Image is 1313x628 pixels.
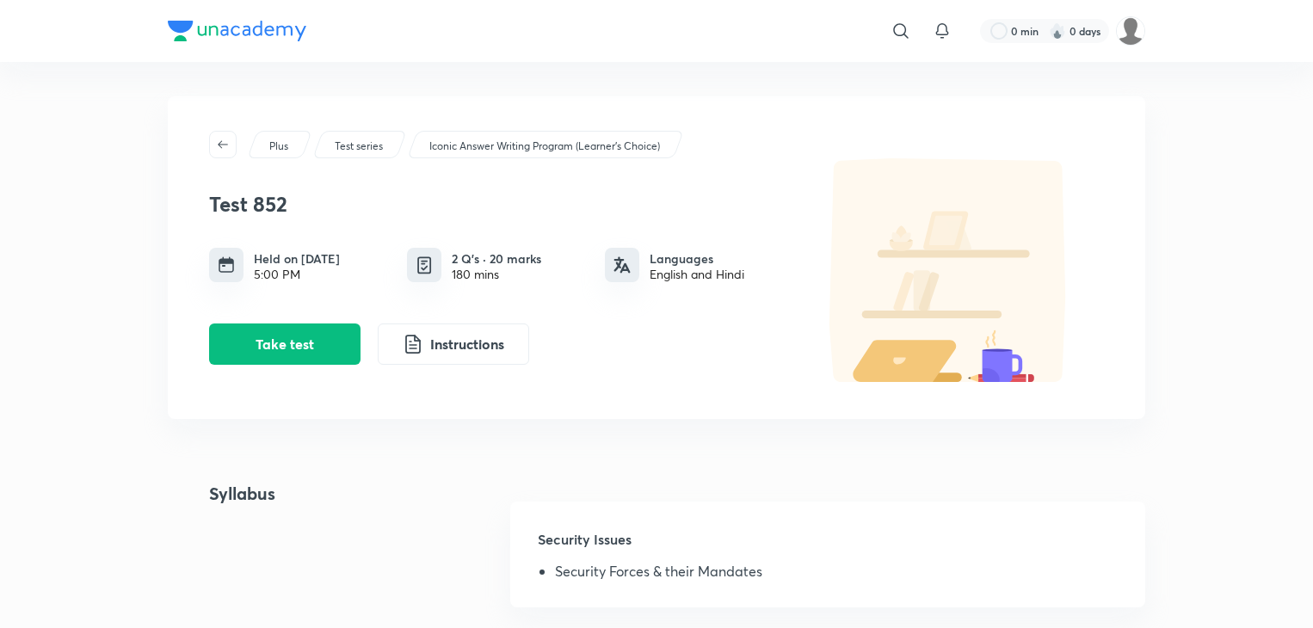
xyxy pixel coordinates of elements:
[452,268,541,281] div: 180 mins
[267,139,292,154] a: Plus
[414,255,435,276] img: quiz info
[538,529,1118,563] h5: Security Issues
[254,249,340,268] h6: Held on [DATE]
[209,192,786,217] h3: Test 852
[427,139,663,154] a: Iconic Answer Writing Program (Learner's Choice)
[168,21,306,41] img: Company Logo
[332,139,386,154] a: Test series
[209,323,361,365] button: Take test
[254,268,340,281] div: 5:00 PM
[650,268,744,281] div: English and Hindi
[1049,22,1066,40] img: streak
[650,249,744,268] h6: Languages
[613,256,631,274] img: languages
[269,139,288,154] p: Plus
[794,158,1104,382] img: default
[168,481,275,627] h4: Syllabus
[1116,16,1145,46] img: AMMAR IMAM
[555,563,1118,586] li: Security Forces & their Mandates
[218,256,235,274] img: timing
[403,334,423,354] img: instruction
[452,249,541,268] h6: 2 Q’s · 20 marks
[335,139,383,154] p: Test series
[378,323,529,365] button: Instructions
[429,139,660,154] p: Iconic Answer Writing Program (Learner's Choice)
